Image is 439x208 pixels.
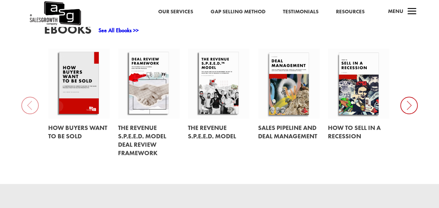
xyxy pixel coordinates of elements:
a: Testimonials [283,7,319,16]
h3: EBooks [44,23,92,39]
a: Gap Selling Method [211,7,265,16]
a: Resources [336,7,365,16]
a: See All Ebooks >> [98,27,139,34]
span: Menu [388,8,403,15]
span: a [405,5,419,19]
a: Our Services [158,7,193,16]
